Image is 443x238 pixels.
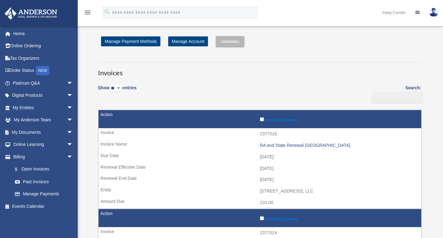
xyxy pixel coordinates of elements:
[67,138,79,151] span: arrow_drop_down
[4,77,82,89] a: Platinum Q&Aarrow_drop_down
[99,185,421,197] td: [STREET_ADDRESS], LLC
[99,128,421,140] td: 2377018
[9,188,79,200] a: Manage Payments
[4,151,79,163] a: Billingarrow_drop_down
[4,126,82,138] a: My Documentsarrow_drop_down
[18,166,21,173] span: $
[260,216,264,220] input: Include in Payment
[98,62,421,78] h3: Invoices
[109,85,122,92] select: Showentries
[9,175,79,188] a: Past Invoices
[9,163,76,176] a: $Open Invoices
[99,197,421,209] td: 233.00
[260,117,264,121] input: Include in Payment
[369,84,421,103] label: Search:
[260,143,418,148] div: RA and State Renewal [GEOGRAPHIC_DATA]
[84,9,91,16] i: menu
[67,114,79,127] span: arrow_drop_down
[4,52,82,64] a: Tax Organizers
[3,7,59,20] img: Anderson Advisors Platinum Portal
[67,101,79,114] span: arrow_drop_down
[98,84,136,98] label: Show entries
[99,151,421,163] td: [DATE]
[4,138,82,151] a: Online Learningarrow_drop_down
[371,91,423,103] input: Search:
[67,77,79,90] span: arrow_drop_down
[4,40,82,52] a: Online Ordering
[260,116,418,122] label: Include in Payment
[99,163,421,175] td: [DATE]
[67,151,79,163] span: arrow_drop_down
[4,89,82,102] a: Digital Productsarrow_drop_down
[99,174,421,186] td: [DATE]
[4,27,82,40] a: Home
[67,89,79,102] span: arrow_drop_down
[4,64,82,77] a: Order StatusNEW
[4,114,82,126] a: My Anderson Teamarrow_drop_down
[429,8,438,17] img: User Pic
[168,36,208,46] a: Manage Account
[84,11,91,16] a: menu
[101,36,160,46] a: Manage Payment Methods
[36,66,49,75] div: NEW
[67,126,79,139] span: arrow_drop_down
[260,215,418,221] label: Include in Payment
[4,101,82,114] a: My Entitiesarrow_drop_down
[4,200,82,212] a: Events Calendar
[104,8,111,15] i: search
